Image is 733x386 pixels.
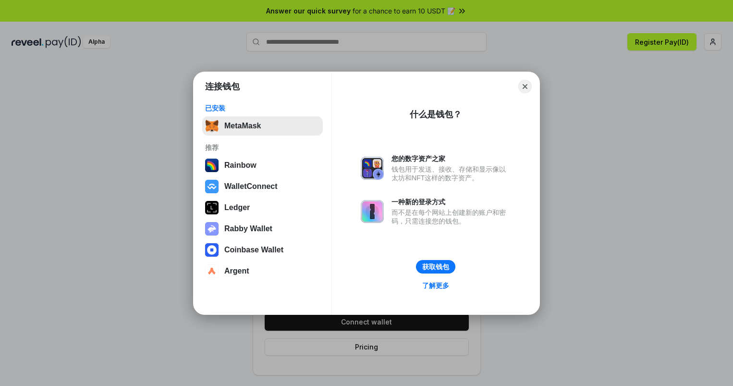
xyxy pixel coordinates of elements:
button: 获取钱包 [416,260,455,274]
img: svg+xml,%3Csvg%20width%3D%2228%22%20height%3D%2228%22%20viewBox%3D%220%200%2028%2028%22%20fill%3D... [205,264,219,278]
div: 钱包用于发送、接收、存储和显示像以太坊和NFT这样的数字资产。 [391,165,511,182]
div: Rabby Wallet [224,224,272,233]
button: Close [518,80,532,93]
div: 已安装 [205,104,320,112]
button: Ledger [202,198,323,217]
button: MetaMask [202,116,323,136]
div: MetaMask [224,122,261,130]
img: svg+xml,%3Csvg%20width%3D%2228%22%20height%3D%2228%22%20viewBox%3D%220%200%2028%2028%22%20fill%3D... [205,243,219,257]
button: Coinbase Wallet [202,240,323,260]
div: 了解更多 [422,281,449,290]
div: 一种新的登录方式 [391,198,511,206]
img: svg+xml,%3Csvg%20width%3D%22120%22%20height%3D%22120%22%20viewBox%3D%220%200%20120%20120%22%20fil... [205,159,219,172]
div: Rainbow [224,161,257,170]
img: svg+xml,%3Csvg%20xmlns%3D%22http%3A%2F%2Fwww.w3.org%2F2000%2Fsvg%22%20fill%3D%22none%22%20viewBox... [361,157,384,180]
button: WalletConnect [202,177,323,196]
div: WalletConnect [224,182,278,191]
img: svg+xml,%3Csvg%20fill%3D%22none%22%20height%3D%2233%22%20viewBox%3D%220%200%2035%2033%22%20width%... [205,119,219,133]
div: Coinbase Wallet [224,246,283,254]
button: Rabby Wallet [202,219,323,238]
div: Ledger [224,203,250,212]
div: 您的数字资产之家 [391,154,511,163]
button: Rainbow [202,156,323,175]
div: Argent [224,267,249,275]
a: 了解更多 [416,279,455,292]
img: svg+xml,%3Csvg%20width%3D%2228%22%20height%3D%2228%22%20viewBox%3D%220%200%2028%2028%22%20fill%3D... [205,180,219,193]
img: svg+xml,%3Csvg%20xmlns%3D%22http%3A%2F%2Fwww.w3.org%2F2000%2Fsvg%22%20fill%3D%22none%22%20viewBox... [205,222,219,236]
img: svg+xml,%3Csvg%20xmlns%3D%22http%3A%2F%2Fwww.w3.org%2F2000%2Fsvg%22%20fill%3D%22none%22%20viewBox... [361,200,384,223]
div: 获取钱包 [422,262,449,271]
h1: 连接钱包 [205,81,240,92]
div: 推荐 [205,143,320,152]
img: svg+xml,%3Csvg%20xmlns%3D%22http%3A%2F%2Fwww.w3.org%2F2000%2Fsvg%22%20width%3D%2228%22%20height%3... [205,201,219,214]
div: 而不是在每个网站上创建新的账户和密码，只需连接您的钱包。 [391,208,511,225]
div: 什么是钱包？ [410,109,462,120]
button: Argent [202,261,323,281]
